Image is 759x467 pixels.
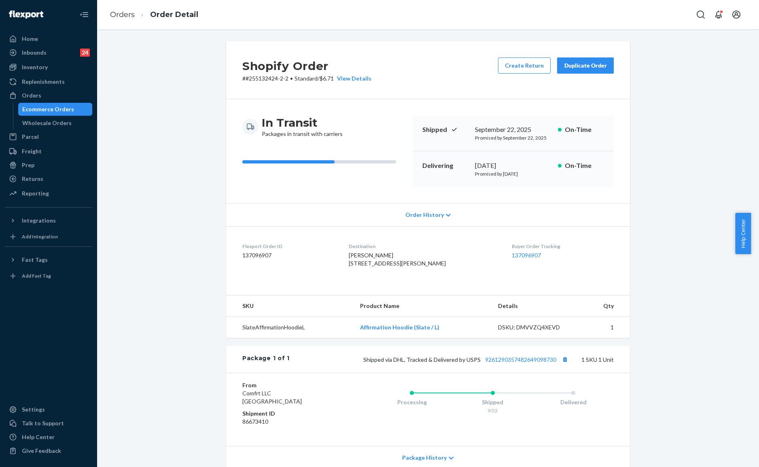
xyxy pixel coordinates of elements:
div: Inventory [22,63,48,71]
div: Add Integration [22,233,58,240]
div: Home [22,35,38,43]
dt: Flexport Order ID [242,243,336,250]
a: Orders [5,89,92,102]
a: Inbounds24 [5,46,92,59]
p: On-Time [565,125,604,134]
span: Shipped via DHL, Tracked & Delivered by USPS [363,356,570,363]
a: Prep [5,159,92,172]
button: Help Center [735,213,751,254]
p: On-Time [565,161,604,170]
dd: 137096907 [242,251,336,259]
a: Replenishments [5,75,92,88]
div: 9/22 [452,407,533,414]
th: SKU [226,295,354,317]
p: Promised by [DATE] [475,170,551,177]
ol: breadcrumbs [104,3,205,27]
button: Talk to Support [5,417,92,430]
a: Wholesale Orders [18,117,93,129]
div: Prep [22,161,34,169]
div: Integrations [22,217,56,225]
div: Settings [22,405,45,414]
div: Talk to Support [22,419,64,427]
span: Order History [405,211,444,219]
a: Inventory [5,61,92,74]
dt: Destination [349,243,499,250]
a: Add Integration [5,230,92,243]
button: Open account menu [728,6,744,23]
div: 24 [80,49,90,57]
a: Orders [110,10,135,19]
div: Returns [22,175,43,183]
a: Freight [5,145,92,158]
div: September 22, 2025 [475,125,551,134]
button: Give Feedback [5,444,92,457]
div: Replenishments [22,78,65,86]
button: Create Return [498,57,551,74]
div: [DATE] [475,161,551,170]
a: Ecommerce Orders [18,103,93,116]
dt: From [242,381,339,389]
div: Shipped [452,398,533,406]
a: Settings [5,403,92,416]
a: Parcel [5,130,92,143]
span: Comfrt LLC [GEOGRAPHIC_DATA] [242,390,302,405]
div: Give Feedback [22,447,61,455]
dd: 86673410 [242,418,339,426]
div: Help Center [22,433,55,441]
dt: Shipment ID [242,410,339,418]
span: Standard [295,75,318,82]
p: # #255132424-2-2 / $6.71 [242,74,371,83]
div: Ecommerce Orders [22,105,74,113]
td: 1 [580,317,630,338]
button: Copy tracking number [560,354,570,365]
div: DSKU: DMVVZQ4XEVD [498,323,574,331]
p: Delivering [422,161,469,170]
div: Package 1 of 1 [242,354,290,365]
th: Qty [580,295,630,317]
td: SlateAffirmationHoodieL [226,317,354,338]
a: Home [5,32,92,45]
button: Open notifications [710,6,727,23]
div: Duplicate Order [564,62,607,70]
span: Package History [402,454,447,462]
h3: In Transit [262,115,343,130]
div: Delivered [533,398,614,406]
div: Fast Tags [22,256,48,264]
dt: Buyer Order Tracking [512,243,614,250]
div: Wholesale Orders [22,119,72,127]
div: 1 SKU 1 Unit [290,354,614,365]
a: Help Center [5,431,92,444]
div: Inbounds [22,49,47,57]
a: Returns [5,172,92,185]
button: Open Search Box [693,6,709,23]
p: Shipped [422,125,469,134]
span: [PERSON_NAME] [STREET_ADDRESS][PERSON_NAME] [349,252,446,267]
div: Packages in transit with carriers [262,115,343,138]
button: Integrations [5,214,92,227]
button: Duplicate Order [557,57,614,74]
p: Promised by September 22, 2025 [475,134,551,141]
button: Close Navigation [76,6,92,23]
div: Reporting [22,189,49,197]
a: Affirmation Hoodie (Slate / L) [360,324,439,331]
div: Parcel [22,133,39,141]
img: Flexport logo [9,11,43,19]
button: View Details [334,74,371,83]
div: Add Fast Tag [22,272,51,279]
iframe: Opens a widget where you can chat to one of our agents [708,443,751,463]
th: Product Name [354,295,492,317]
button: Fast Tags [5,253,92,266]
a: Add Fast Tag [5,270,92,282]
div: Processing [371,398,452,406]
a: 137096907 [512,252,541,259]
span: • [290,75,293,82]
th: Details [492,295,581,317]
div: Orders [22,91,41,100]
a: 9261290357482649098730 [485,356,556,363]
h2: Shopify Order [242,57,371,74]
a: Reporting [5,187,92,200]
a: Order Detail [150,10,198,19]
div: Freight [22,147,42,155]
